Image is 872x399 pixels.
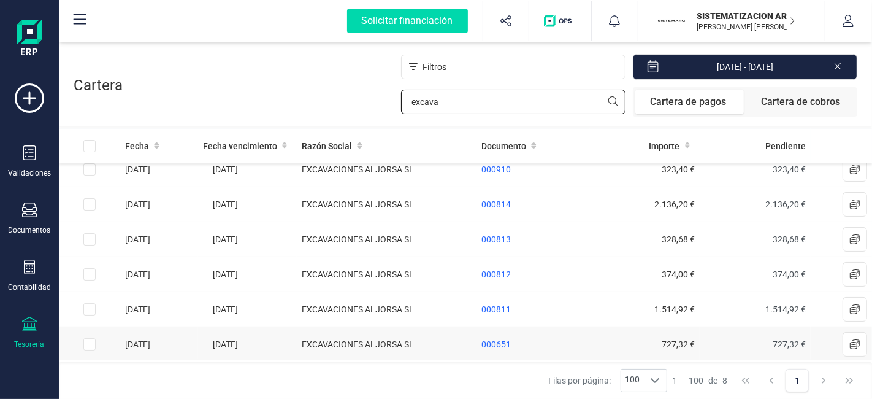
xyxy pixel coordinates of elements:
[481,165,511,174] span: 000910
[83,233,96,246] div: Row Selected 29146014-709e-4881-aea1-ed4b00ad8aed
[700,292,811,327] td: 1.514,92 €
[203,140,277,152] span: Fecha vencimiento
[765,140,806,152] span: Pendiente
[332,1,483,41] button: Solicitar financiación
[723,374,728,387] span: 8
[198,257,297,292] td: [DATE]
[700,152,811,187] td: 323,40 €
[635,90,744,114] span: Cartera de pagos
[589,327,700,362] td: 727,32 €
[198,327,297,362] td: [DATE]
[15,339,45,349] div: Tesorería
[621,370,643,392] span: 100
[198,292,297,327] td: [DATE]
[297,327,476,362] td: EXCAVACIONES ALJORSA SL
[589,292,700,327] td: 1.514,92 €
[548,369,667,392] div: Filas por página:
[658,7,685,34] img: SI
[401,90,625,114] input: Buscar
[653,1,810,41] button: SISISTEMATIZACION ARQUITECTONICA EN REFORMAS SL[PERSON_NAME] [PERSON_NAME]
[481,140,526,152] span: Documento
[423,61,446,73] span: Filtros
[74,76,123,95] p: Cartera
[125,140,149,152] span: Fecha
[700,222,811,257] td: 328,68 €
[297,257,476,292] td: EXCAVACIONES ALJORSA SL
[838,369,861,392] button: Last Page
[589,152,700,187] td: 323,40 €
[734,369,757,392] button: First Page
[697,10,795,22] p: SISTEMATIZACION ARQUITECTONICA EN REFORMAS SL
[198,187,297,222] td: [DATE]
[198,222,297,257] td: [DATE]
[198,152,297,187] td: [DATE]
[589,222,700,257] td: 328,68 €
[83,338,96,351] div: Row Selected 43361788-49e1-4d13-a1ac-b989a90147e6
[120,257,198,292] td: [DATE]
[700,187,811,222] td: 2.136,20 €
[120,327,198,362] td: [DATE]
[8,168,51,178] div: Validaciones
[672,374,728,387] div: -
[689,374,704,387] span: 100
[83,163,96,176] div: Row Selected bdf2b06c-fac2-4e1c-830f-a323f86b3bb5
[297,292,476,327] td: EXCAVACIONES ALJORSA SL
[83,140,96,152] div: All items unselected
[83,268,96,281] div: Row Selected 9651e506-c89b-4963-9aef-2e3a5f9aa46d
[297,222,476,257] td: EXCAVACIONES ALJORSA SL
[672,374,677,387] span: 1
[649,140,680,152] span: Importe
[401,55,625,79] button: Filtros
[83,198,96,211] div: Row Selected d425303c-20f4-48cc-abd6-1d1c61e9e514
[302,140,352,152] span: Razón Social
[812,369,835,392] button: Next Page
[537,1,584,41] button: Logo de OPS
[120,187,198,222] td: [DATE]
[709,374,718,387] span: de
[481,269,511,279] span: 000812
[297,152,476,187] td: EXCAVACIONES ALJORSA SL
[700,327,811,362] td: 727,32 €
[120,152,198,187] td: [DATE]
[347,9,468,33] div: Solicitar financiación
[17,20,42,59] img: Logo Finanedi
[589,187,700,222] td: 2.136,20 €
[9,225,51,235] div: Documentos
[8,282,51,292] div: Contabilidad
[589,257,700,292] td: 374,00 €
[481,339,511,349] span: 000651
[700,257,811,292] td: 374,00 €
[120,292,198,327] td: [DATE]
[760,369,783,392] button: Previous Page
[481,234,511,244] span: 000813
[544,15,576,27] img: Logo de OPS
[786,369,809,392] button: Page 1
[297,187,476,222] td: EXCAVACIONES ALJORSA SL
[697,22,795,32] p: [PERSON_NAME] [PERSON_NAME]
[120,222,198,257] td: [DATE]
[481,304,511,314] span: 000811
[481,199,511,209] span: 000814
[746,90,855,114] span: Cartera de cobros
[83,303,96,316] div: Row Selected 919e84a4-f226-471f-bcff-cff2a869e8db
